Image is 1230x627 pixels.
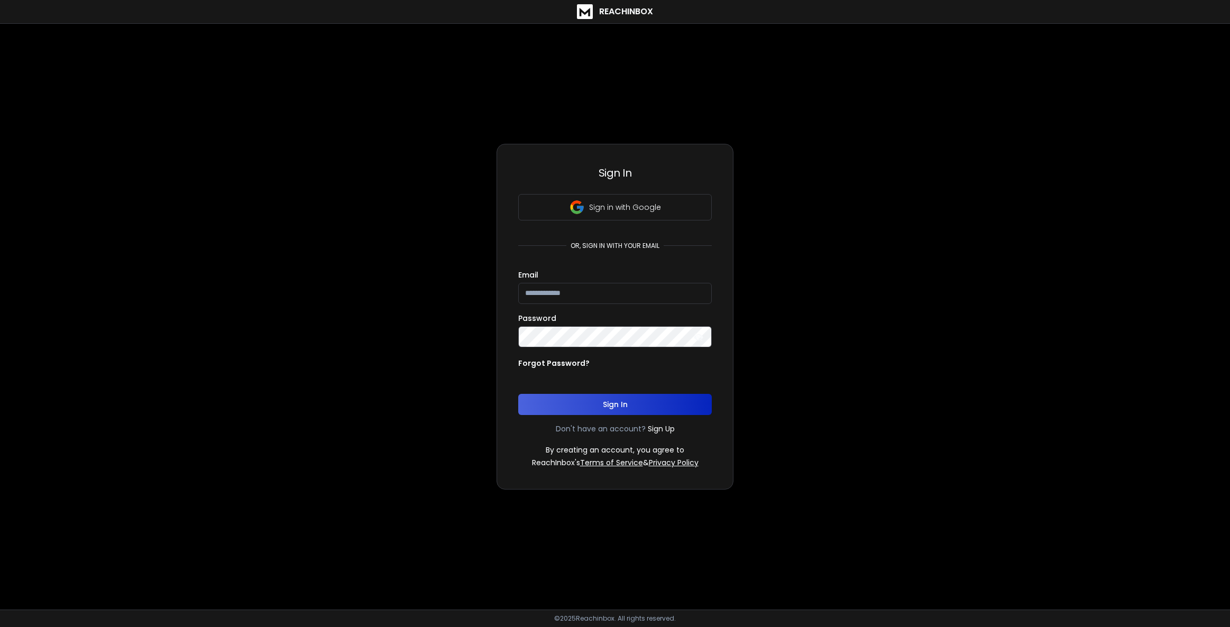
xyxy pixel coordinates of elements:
[648,423,675,434] a: Sign Up
[518,315,556,322] label: Password
[566,242,664,250] p: or, sign in with your email
[518,271,538,279] label: Email
[532,457,699,468] p: ReachInbox's &
[518,194,712,220] button: Sign in with Google
[577,4,593,19] img: logo
[649,457,699,468] a: Privacy Policy
[556,423,646,434] p: Don't have an account?
[577,4,653,19] a: ReachInbox
[554,614,676,623] p: © 2025 Reachinbox. All rights reserved.
[589,202,661,213] p: Sign in with Google
[580,457,643,468] a: Terms of Service
[518,394,712,415] button: Sign In
[518,358,590,368] p: Forgot Password?
[599,5,653,18] h1: ReachInbox
[518,165,712,180] h3: Sign In
[546,445,684,455] p: By creating an account, you agree to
